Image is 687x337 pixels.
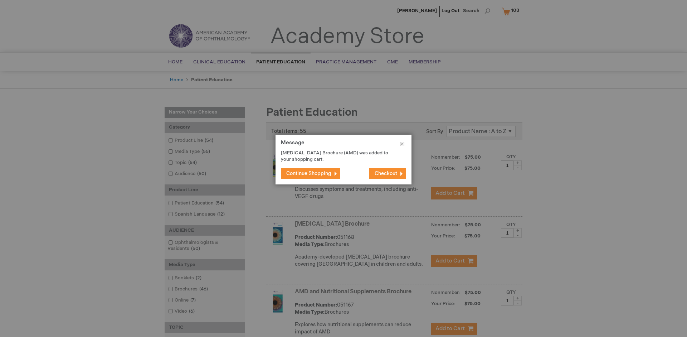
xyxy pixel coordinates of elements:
[281,168,340,179] button: Continue Shopping
[369,168,406,179] button: Checkout
[281,150,395,163] p: [MEDICAL_DATA] Brochure (AMD) was added to your shopping cart.
[375,170,397,177] span: Checkout
[281,140,406,150] h1: Message
[286,170,331,177] span: Continue Shopping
